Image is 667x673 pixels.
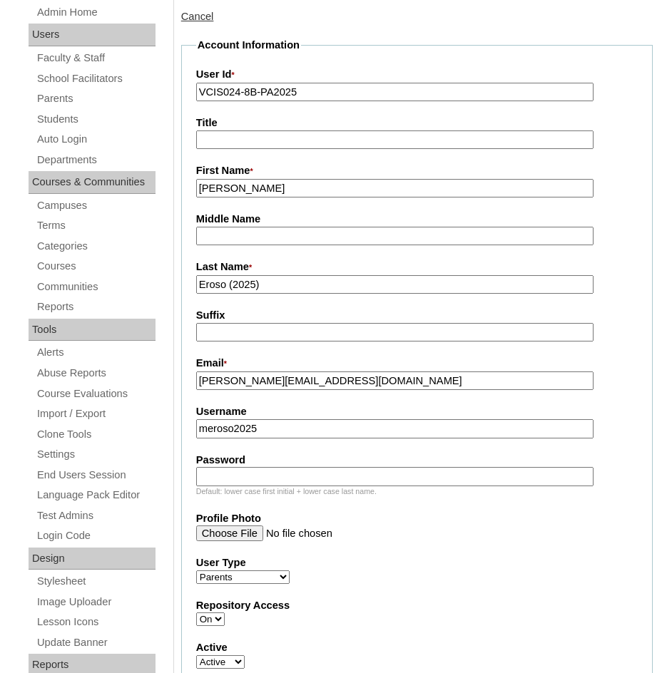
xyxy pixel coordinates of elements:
[196,511,638,526] label: Profile Photo
[196,404,638,419] label: Username
[29,171,156,194] div: Courses & Communities
[36,466,156,484] a: End Users Session
[36,344,156,361] a: Alerts
[36,364,156,382] a: Abuse Reports
[36,237,156,255] a: Categories
[36,49,156,67] a: Faculty & Staff
[196,115,638,130] label: Title
[29,319,156,341] div: Tools
[196,598,638,613] label: Repository Access
[36,486,156,504] a: Language Pack Editor
[36,593,156,611] a: Image Uploader
[36,385,156,403] a: Course Evaluations
[196,486,638,497] div: Default: lower case first initial + lower case last name.
[196,308,638,323] label: Suffix
[36,634,156,652] a: Update Banner
[29,24,156,46] div: Users
[196,212,638,227] label: Middle Name
[36,446,156,463] a: Settings
[196,555,638,570] label: User Type
[196,38,301,53] legend: Account Information
[36,197,156,215] a: Campuses
[196,640,638,655] label: Active
[36,257,156,275] a: Courses
[36,613,156,631] a: Lesson Icons
[36,298,156,316] a: Reports
[36,217,156,235] a: Terms
[196,163,638,179] label: First Name
[36,527,156,545] a: Login Code
[196,260,638,275] label: Last Name
[36,90,156,108] a: Parents
[36,70,156,88] a: School Facilitators
[196,356,638,371] label: Email
[36,278,156,296] a: Communities
[36,151,156,169] a: Departments
[36,572,156,590] a: Stylesheet
[29,548,156,570] div: Design
[36,507,156,525] a: Test Admins
[36,4,156,21] a: Admin Home
[36,405,156,423] a: Import / Export
[181,11,214,22] a: Cancel
[196,67,638,83] label: User Id
[196,453,638,468] label: Password
[36,426,156,443] a: Clone Tools
[36,111,156,128] a: Students
[36,130,156,148] a: Auto Login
